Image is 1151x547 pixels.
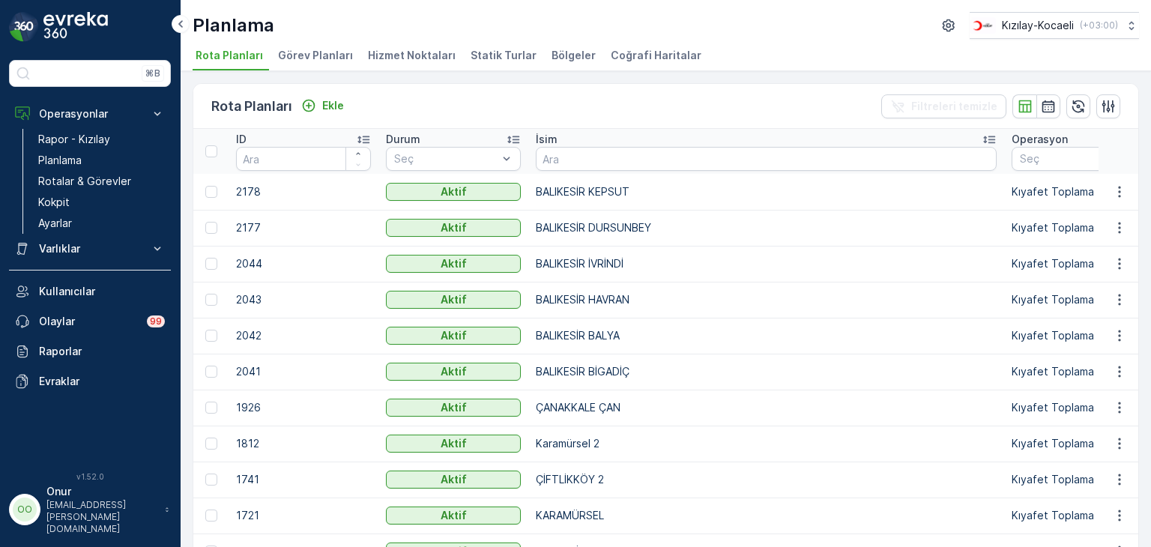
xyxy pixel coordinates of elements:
[552,48,596,63] span: Bölgeler
[386,291,521,309] button: Aktif
[205,474,217,486] div: Toggle Row Selected
[196,48,263,63] span: Rota Planları
[1012,364,1147,379] p: Kıyafet Toplama
[386,507,521,525] button: Aktif
[145,67,160,79] p: ⌘B
[536,472,997,487] p: ÇİFTLİKKÖY 2
[386,399,521,417] button: Aktif
[39,284,165,299] p: Kullanıcılar
[536,220,997,235] p: BALIKESİR DURSUNBEY
[236,147,371,171] input: Ara
[1020,151,1123,166] p: Seç
[536,184,997,199] p: BALIKESİR KEPSUT
[205,294,217,306] div: Toggle Row Selected
[38,132,110,147] p: Rapor - Kızılay
[205,186,217,198] div: Toggle Row Selected
[1080,19,1118,31] p: ( +03:00 )
[32,171,171,192] a: Rotalar & Görevler
[911,99,997,114] p: Filtreleri temizle
[193,13,274,37] p: Planlama
[611,48,701,63] span: Coğrafi Haritalar
[1012,400,1147,415] p: Kıyafet Toplama
[441,472,467,487] p: Aktif
[536,508,997,523] p: KARAMÜRSEL
[536,256,997,271] p: BALIKESİR İVRİNDİ
[1012,292,1147,307] p: Kıyafet Toplama
[536,328,997,343] p: BALIKESİR BALYA
[386,183,521,201] button: Aktif
[39,106,141,121] p: Operasyonlar
[236,400,371,415] p: 1926
[39,374,165,389] p: Evraklar
[38,153,82,168] p: Planlama
[322,98,344,113] p: Ekle
[9,366,171,396] a: Evraklar
[205,438,217,450] div: Toggle Row Selected
[236,508,371,523] p: 1721
[536,436,997,451] p: Karamürsel 2
[1012,328,1147,343] p: Kıyafet Toplama
[32,213,171,234] a: Ayarlar
[205,330,217,342] div: Toggle Row Selected
[441,256,467,271] p: Aktif
[368,48,456,63] span: Hizmet Noktaları
[386,363,521,381] button: Aktif
[32,129,171,150] a: Rapor - Kızılay
[386,219,521,237] button: Aktif
[205,510,217,522] div: Toggle Row Selected
[236,220,371,235] p: 2177
[1012,220,1147,235] p: Kıyafet Toplama
[236,472,371,487] p: 1741
[46,499,157,535] p: [EMAIL_ADDRESS][PERSON_NAME][DOMAIN_NAME]
[9,472,171,481] span: v 1.52.0
[394,151,498,166] p: Seç
[386,255,521,273] button: Aktif
[278,48,353,63] span: Görev Planları
[441,364,467,379] p: Aktif
[38,174,131,189] p: Rotalar & Görevler
[236,328,371,343] p: 2042
[970,17,996,34] img: k%C4%B1z%C4%B1lay_0jL9uU1.png
[9,276,171,306] a: Kullanıcılar
[236,436,371,451] p: 1812
[236,184,371,199] p: 2178
[441,292,467,307] p: Aktif
[205,258,217,270] div: Toggle Row Selected
[1012,132,1068,147] p: Operasyon
[471,48,537,63] span: Statik Turlar
[32,150,171,171] a: Planlama
[13,498,37,522] div: OO
[39,344,165,359] p: Raporlar
[38,195,70,210] p: Kokpit
[970,12,1139,39] button: Kızılay-Kocaeli(+03:00)
[441,220,467,235] p: Aktif
[441,436,467,451] p: Aktif
[39,314,138,329] p: Olaylar
[1012,436,1147,451] p: Kıyafet Toplama
[9,234,171,264] button: Varlıklar
[9,336,171,366] a: Raporlar
[386,435,521,453] button: Aktif
[1012,508,1147,523] p: Kıyafet Toplama
[386,327,521,345] button: Aktif
[1002,18,1074,33] p: Kızılay-Kocaeli
[536,292,997,307] p: BALIKESİR HAVRAN
[236,364,371,379] p: 2041
[205,402,217,414] div: Toggle Row Selected
[46,484,157,499] p: Onur
[9,12,39,42] img: logo
[150,315,162,327] p: 99
[441,400,467,415] p: Aktif
[1012,184,1147,199] p: Kıyafet Toplama
[881,94,1006,118] button: Filtreleri temizle
[441,328,467,343] p: Aktif
[386,132,420,147] p: Durum
[9,484,171,535] button: OOOnur[EMAIL_ADDRESS][PERSON_NAME][DOMAIN_NAME]
[32,192,171,213] a: Kokpit
[236,256,371,271] p: 2044
[39,241,141,256] p: Varlıklar
[295,97,350,115] button: Ekle
[441,184,467,199] p: Aktif
[536,364,997,379] p: BALIKESİR BİGADİÇ
[1012,256,1147,271] p: Kıyafet Toplama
